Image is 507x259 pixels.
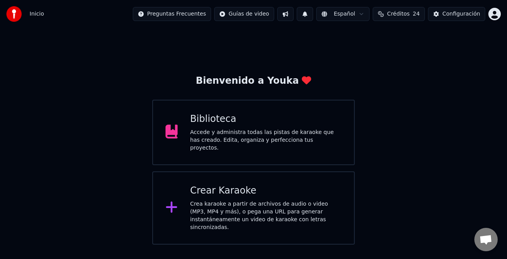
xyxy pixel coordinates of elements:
div: Crear Karaoke [190,185,342,197]
div: Bienvenido a Youka [196,75,312,87]
button: Créditos24 [373,7,425,21]
a: Chat abierto [474,228,498,251]
span: 24 [413,10,420,18]
button: Preguntas Frecuentes [133,7,211,21]
nav: breadcrumb [30,10,44,18]
span: Créditos [387,10,410,18]
div: Crea karaoke a partir de archivos de audio o video (MP3, MP4 y más), o pega una URL para generar ... [190,200,342,231]
button: Guías de video [214,7,274,21]
div: Biblioteca [190,113,342,125]
button: Configuración [428,7,485,21]
div: Accede y administra todas las pistas de karaoke que has creado. Edita, organiza y perfecciona tus... [190,129,342,152]
img: youka [6,6,22,22]
span: Inicio [30,10,44,18]
div: Configuración [442,10,480,18]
